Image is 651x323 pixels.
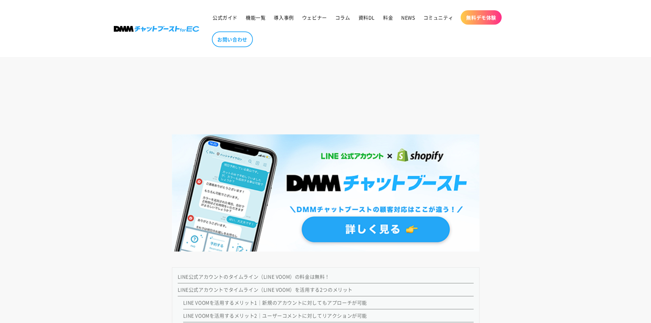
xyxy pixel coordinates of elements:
[461,10,502,25] a: 無料デモ体験
[183,299,367,306] a: LINE VOOMを活用するメリット1｜新規のアカウントに対してもアプローチが可能
[379,10,397,25] a: 料金
[178,273,330,280] a: LINE公式アカウントのタイムライン（LINE VOOM）の料金は無料！
[302,14,327,21] span: ウェビナー
[419,10,458,25] a: コミュニティ
[274,14,294,21] span: 導入事例
[212,31,253,47] a: お問い合わせ
[114,26,199,32] img: 株式会社DMM Boost
[331,10,354,25] a: コラム
[354,10,379,25] a: 資料DL
[423,14,453,21] span: コミュニティ
[466,14,496,21] span: 無料デモ体験
[178,286,353,293] a: LINE公式アカウントでタイムライン（LINE VOOM）を活用する2つのメリット
[358,14,375,21] span: 資料DL
[298,10,331,25] a: ウェビナー
[246,14,266,21] span: 機能一覧
[217,36,247,42] span: お問い合わせ
[335,14,350,21] span: コラム
[242,10,270,25] a: 機能一覧
[172,134,479,252] img: DMMチャットブーストforEC
[183,312,367,319] a: LINE VOOMを活用するメリット2｜ユーザーコメントに対してリアクションが可能
[208,10,242,25] a: 公式ガイド
[213,14,238,21] span: 公式ガイド
[397,10,419,25] a: NEWS
[383,14,393,21] span: 料金
[270,10,298,25] a: 導入事例
[401,14,415,21] span: NEWS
